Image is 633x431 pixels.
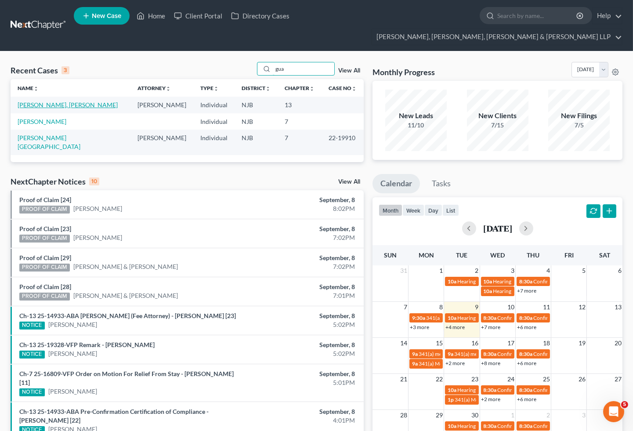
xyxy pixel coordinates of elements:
[484,351,497,357] span: 8:30a
[278,97,322,113] td: 13
[170,8,227,24] a: Client Portal
[33,86,39,91] i: unfold_more
[519,351,532,357] span: 8:30a
[578,302,586,312] span: 12
[546,410,551,420] span: 2
[249,320,355,329] div: 5:02PM
[278,130,322,155] td: 7
[564,251,574,259] span: Fri
[399,410,408,420] span: 28
[445,324,465,330] a: +4 more
[435,374,444,384] span: 22
[474,265,480,276] span: 2
[73,262,178,271] a: [PERSON_NAME] & [PERSON_NAME]
[249,349,355,358] div: 5:02PM
[621,401,628,408] span: 5
[581,410,586,420] span: 3
[19,370,234,386] a: Ch-7 25-16809-VFP Order on Motion For Relief From Stay - [PERSON_NAME] [11]
[506,302,515,312] span: 10
[519,278,532,285] span: 8:30a
[89,177,99,185] div: 10
[419,351,503,357] span: 341(a) meeting for [PERSON_NAME]
[412,315,425,321] span: 9:30a
[19,388,45,396] div: NOTICE
[510,410,515,420] span: 1
[483,224,512,233] h2: [DATE]
[533,423,633,429] span: Confirmation hearing for [PERSON_NAME]
[424,174,459,193] a: Tasks
[249,311,355,320] div: September, 8
[399,265,408,276] span: 31
[448,423,456,429] span: 10a
[19,283,71,290] a: Proof of Claim [28]
[517,360,536,366] a: +6 more
[249,283,355,291] div: September, 8
[599,251,610,259] span: Sat
[19,293,70,301] div: PROOF OF CLAIM
[213,86,219,91] i: unfold_more
[402,204,424,216] button: week
[412,351,418,357] span: 9a
[438,265,444,276] span: 1
[249,416,355,425] div: 4:01PM
[403,302,408,312] span: 7
[527,251,539,259] span: Thu
[19,254,71,261] a: Proof of Claim [29]
[533,387,633,393] span: Confirmation hearing for [PERSON_NAME]
[578,338,586,348] span: 19
[467,121,528,130] div: 7/15
[61,66,69,74] div: 3
[481,396,501,402] a: +2 more
[471,338,480,348] span: 16
[338,179,360,185] a: View All
[249,204,355,213] div: 8:02PM
[497,7,578,24] input: Search by name...
[457,315,526,321] span: Hearing for [PERSON_NAME]
[448,315,456,321] span: 10a
[92,13,121,19] span: New Case
[435,338,444,348] span: 15
[19,225,71,232] a: Proof of Claim [23]
[448,396,454,403] span: 1p
[493,278,562,285] span: Hearing for [PERSON_NAME]
[548,121,610,130] div: 7/5
[426,315,511,321] span: 341(a) meeting for [PERSON_NAME]
[193,113,235,130] td: Individual
[249,340,355,349] div: September, 8
[412,360,418,367] span: 9a
[322,130,364,155] td: 22-19910
[467,111,528,121] div: New Clients
[517,324,536,330] a: +6 more
[419,251,434,259] span: Mon
[484,387,497,393] span: 8:30a
[351,86,357,91] i: unfold_more
[73,233,122,242] a: [PERSON_NAME]
[519,315,532,321] span: 8:30a
[242,85,271,91] a: Districtunfold_more
[399,338,408,348] span: 14
[48,387,97,396] a: [PERSON_NAME]
[481,324,501,330] a: +7 more
[249,369,355,378] div: September, 8
[455,396,540,403] span: 341(a) Meeting for [PERSON_NAME]
[19,322,45,330] div: NOTICE
[309,86,315,91] i: unfold_more
[542,302,551,312] span: 11
[73,291,178,300] a: [PERSON_NAME] & [PERSON_NAME]
[603,401,624,422] iframe: Intercom live chat
[48,349,97,358] a: [PERSON_NAME]
[19,196,71,203] a: Proof of Claim [24]
[410,324,429,330] a: +3 more
[19,264,70,272] div: PROOF OF CLAIM
[373,67,435,77] h3: Monthly Progress
[18,101,118,109] a: [PERSON_NAME], [PERSON_NAME]
[18,134,80,150] a: [PERSON_NAME][GEOGRAPHIC_DATA]
[548,111,610,121] div: New Filings
[379,204,402,216] button: month
[457,278,526,285] span: Hearing for [PERSON_NAME]
[19,341,155,348] a: Ch-13 25-19328-VFP Remark - [PERSON_NAME]
[517,287,536,294] a: +7 more
[130,130,193,155] td: [PERSON_NAME]
[249,196,355,204] div: September, 8
[542,374,551,384] span: 25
